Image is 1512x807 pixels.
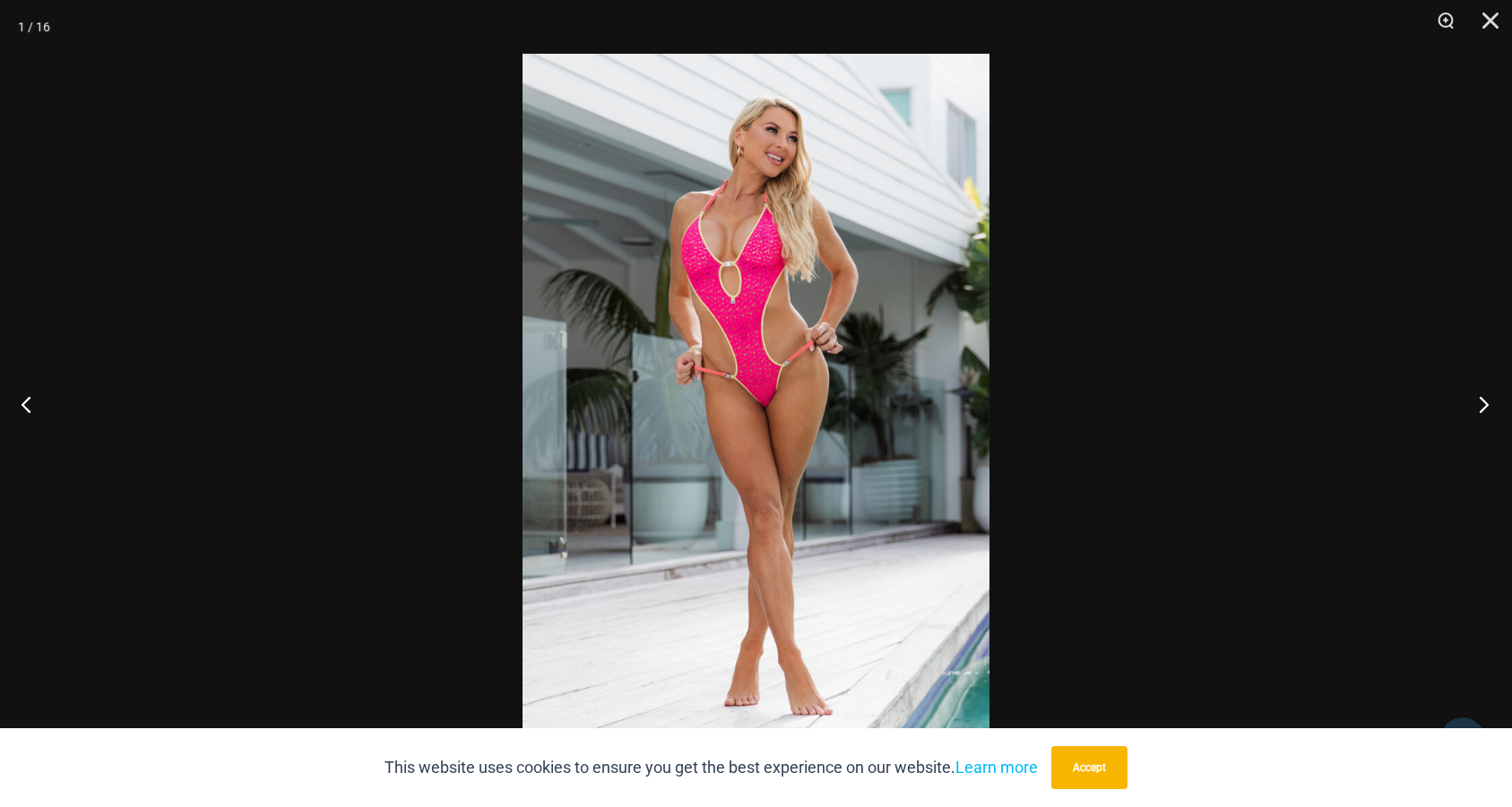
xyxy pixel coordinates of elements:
[384,754,1038,781] p: This website uses cookies to ensure you get the best experience on our website.
[955,758,1038,777] a: Learn more
[1445,359,1512,449] button: Next
[1051,746,1128,789] button: Accept
[523,54,989,753] img: Bubble Mesh Highlight Pink 819 One Piece 01
[18,13,50,40] div: 1 / 16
